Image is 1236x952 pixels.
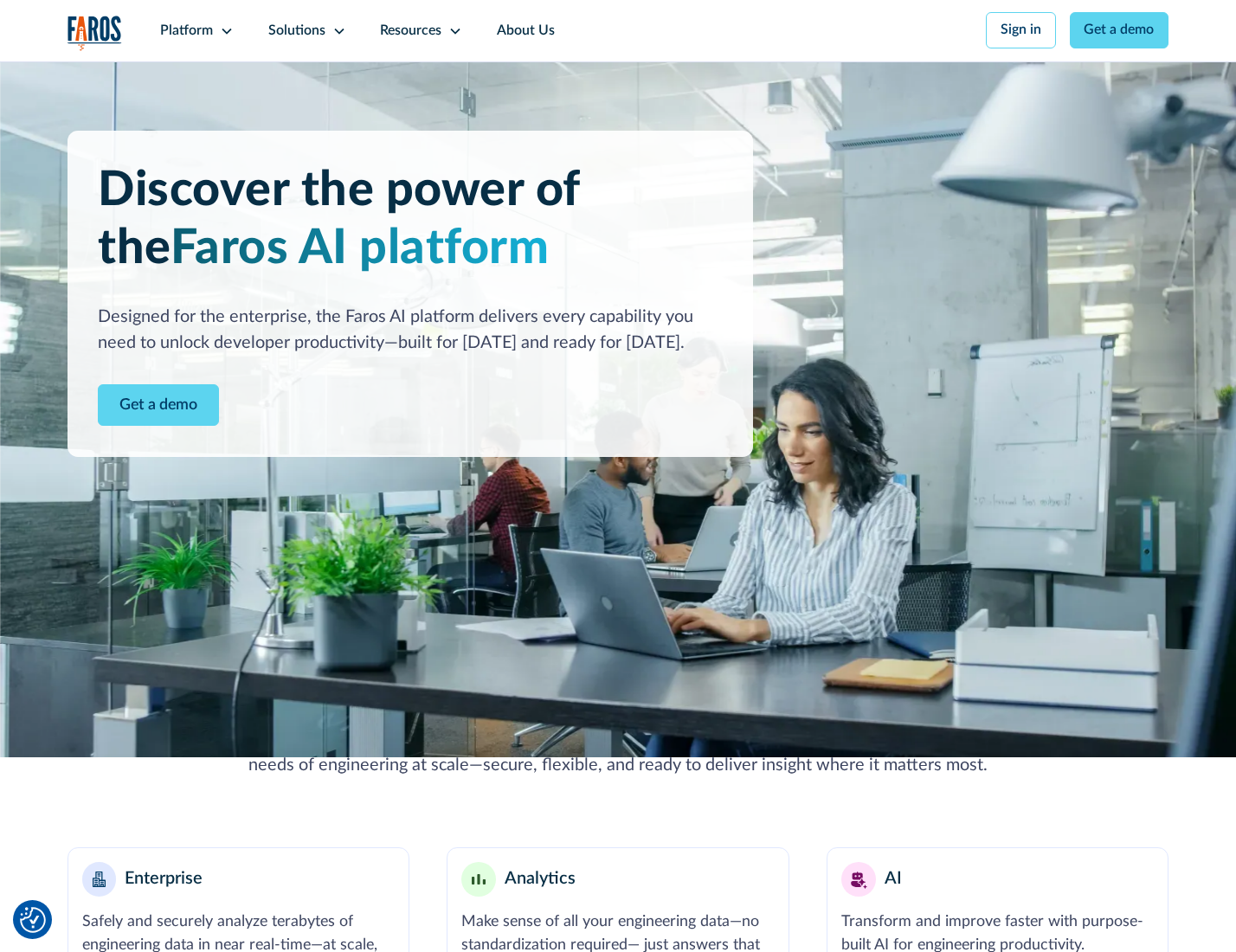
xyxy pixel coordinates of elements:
[68,16,123,51] img: Logo of the analytics and reporting company Faros.
[160,21,213,42] div: Platform
[986,12,1056,48] a: Sign in
[98,384,219,427] a: Contact Modal
[20,907,46,933] img: Revisit consent button
[98,305,722,357] div: Designed for the enterprise, the Faros AI platform delivers every capability you need to unlock d...
[1070,12,1169,48] a: Get a demo
[171,224,550,273] span: Faros AI platform
[472,874,486,885] img: Minimalist bar chart analytics icon
[125,866,203,892] div: Enterprise
[505,866,576,892] div: Analytics
[93,872,106,887] img: Enterprise building blocks or structure icon
[98,162,722,278] h1: Discover the power of the
[20,907,46,933] button: Cookie Settings
[268,21,325,42] div: Solutions
[68,16,123,51] a: home
[380,21,441,42] div: Resources
[845,865,872,892] img: AI robot or assistant icon
[885,866,902,892] div: AI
